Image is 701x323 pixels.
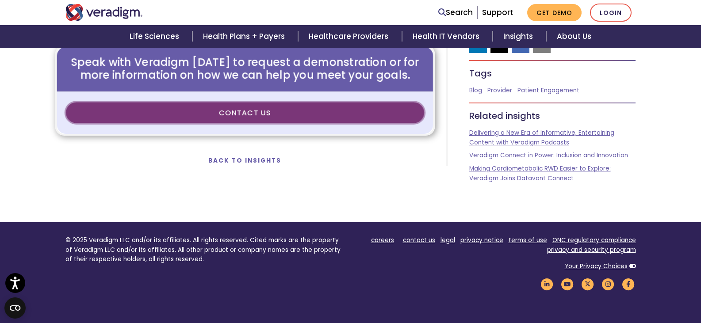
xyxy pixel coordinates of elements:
[208,156,281,165] a: Back to Insights
[469,110,636,121] h5: Related insights
[64,56,425,82] h3: Speak with Veradigm [DATE] to request a demonstration or for more information on how we can help ...
[509,236,547,244] a: terms of use
[65,4,143,21] img: Veradigm logo
[547,246,636,254] a: privacy and security program
[527,4,582,21] a: Get Demo
[192,25,298,48] a: Health Plans + Payers
[119,25,192,48] a: Life Sciences
[493,25,546,48] a: Insights
[469,152,628,160] a: Veradigm Connect in Power: Inclusion and Innovation
[460,236,503,244] a: privacy notice
[371,236,394,244] a: careers
[469,164,611,182] a: Making Cardiometabolic RWD Easier to Explore: Veradigm Joins Datavant Connect
[65,236,344,264] p: © 2025 Veradigm LLC and/or its affiliates. All rights reserved. Cited marks are the property of V...
[590,4,632,22] a: Login
[66,103,424,123] a: Contact us
[403,236,435,244] a: contact us
[469,129,614,147] a: Delivering a New Era of Informative, Entertaining Content with Veradigm Podcasts
[298,25,402,48] a: Healthcare Providers
[482,7,513,18] a: Support
[438,7,473,19] a: Search
[4,297,26,319] button: Open CMP widget
[531,259,690,312] iframe: Drift Chat Widget
[517,86,579,95] a: Patient Engagement
[546,25,602,48] a: About Us
[552,236,636,244] a: ONC regulatory compliance
[441,236,455,244] a: legal
[402,25,493,48] a: Health IT Vendors
[469,68,636,79] h5: Tags
[487,86,512,95] a: Provider
[469,86,482,95] a: Blog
